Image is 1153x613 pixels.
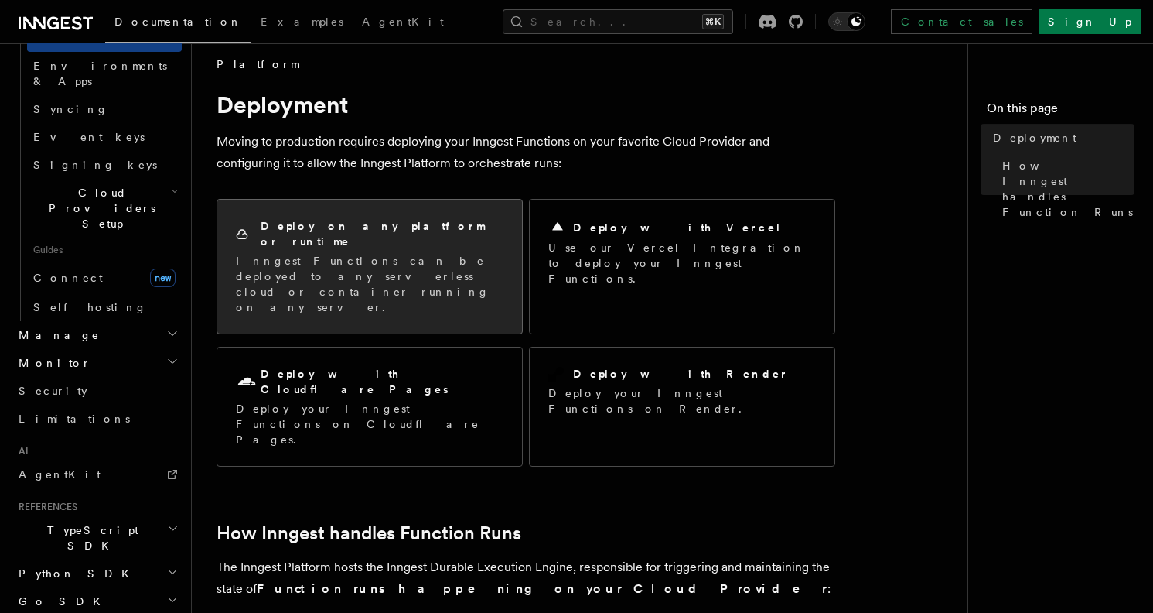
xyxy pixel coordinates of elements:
[362,15,444,28] span: AgentKit
[261,218,503,249] h2: Deploy on any platform or runtime
[27,262,182,293] a: Connectnew
[27,151,182,179] a: Signing keys
[19,413,130,425] span: Limitations
[236,401,503,447] p: Deploy your Inngest Functions on Cloudflare Pages.
[150,269,176,287] span: new
[217,57,298,72] span: Platform
[12,501,77,513] span: References
[261,15,343,28] span: Examples
[996,152,1134,226] a: How Inngest handles Function Runs
[353,5,453,42] a: AgentKit
[217,556,835,600] p: The Inngest Platform hosts the Inngest Durable Execution Engine, responsible for triggering and m...
[19,468,101,481] span: AgentKit
[236,253,503,315] p: Inngest Functions can be deployed to any serverless cloud or container running on any server.
[27,123,182,151] a: Event keys
[12,594,110,609] span: Go SDK
[987,99,1134,124] h4: On this page
[114,15,242,28] span: Documentation
[12,349,182,377] button: Monitor
[27,179,182,238] button: Cloud Providers Setup
[503,9,733,34] button: Search...⌘K
[217,347,523,467] a: Deploy with Cloudflare PagesDeploy your Inngest Functions on Cloudflare Pages.
[529,347,835,467] a: Deploy with RenderDeploy your Inngest Functions on Render.
[12,522,167,553] span: TypeScript SDK
[217,199,523,334] a: Deploy on any platform or runtimeInngest Functions can be deployed to any serverless cloud or con...
[12,377,182,405] a: Security
[12,560,182,587] button: Python SDK
[987,124,1134,152] a: Deployment
[12,566,138,581] span: Python SDK
[12,516,182,560] button: TypeScript SDK
[33,301,147,313] span: Self hosting
[33,103,108,115] span: Syncing
[251,5,353,42] a: Examples
[27,52,182,95] a: Environments & Apps
[33,159,157,171] span: Signing keys
[573,366,789,382] h2: Deploy with Render
[257,581,827,596] strong: Function runs happening on your Cloud Provider
[12,24,182,321] div: Deployment
[12,461,182,488] a: AgentKit
[12,405,182,433] a: Limitations
[12,321,182,349] button: Manage
[27,95,182,123] a: Syncing
[12,327,100,343] span: Manage
[702,14,724,29] kbd: ⌘K
[217,131,835,174] p: Moving to production requires deploying your Inngest Functions on your favorite Cloud Provider an...
[1039,9,1141,34] a: Sign Up
[27,238,182,262] span: Guides
[573,220,782,235] h2: Deploy with Vercel
[261,366,503,397] h2: Deploy with Cloudflare Pages
[1002,158,1134,220] span: How Inngest handles Function Runs
[217,91,835,118] h1: Deployment
[33,131,145,143] span: Event keys
[993,130,1076,146] span: Deployment
[12,355,91,371] span: Monitor
[12,445,29,457] span: AI
[236,372,258,393] svg: Cloudflare
[529,199,835,334] a: Deploy with VercelUse our Vercel Integration to deploy your Inngest Functions.
[105,5,251,43] a: Documentation
[217,522,521,544] a: How Inngest handles Function Runs
[27,185,171,231] span: Cloud Providers Setup
[33,272,103,284] span: Connect
[891,9,1032,34] a: Contact sales
[828,12,865,31] button: Toggle dark mode
[548,240,816,286] p: Use our Vercel Integration to deploy your Inngest Functions.
[27,293,182,321] a: Self hosting
[548,385,816,416] p: Deploy your Inngest Functions on Render.
[19,385,87,397] span: Security
[33,60,167,87] span: Environments & Apps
